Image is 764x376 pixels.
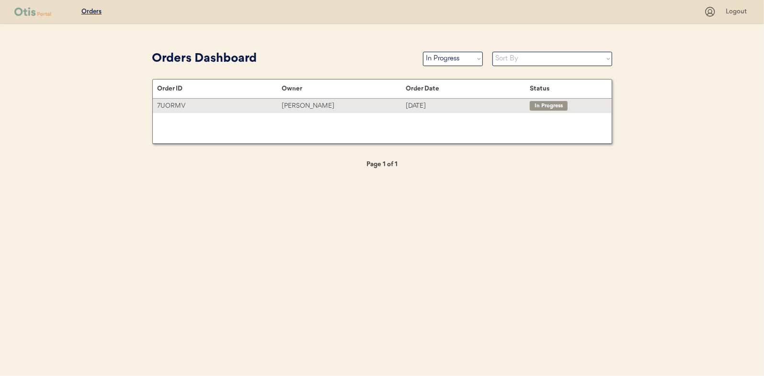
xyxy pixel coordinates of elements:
[81,8,102,15] u: Orders
[530,85,602,92] div: Status
[152,50,413,68] div: Orders Dashboard
[282,101,406,112] div: [PERSON_NAME]
[406,101,530,112] div: [DATE]
[158,101,282,112] div: 7UORMV
[282,85,406,92] div: Owner
[334,159,430,170] div: Page 1 of 1
[406,85,530,92] div: Order Date
[726,7,750,17] div: Logout
[158,85,282,92] div: Order ID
